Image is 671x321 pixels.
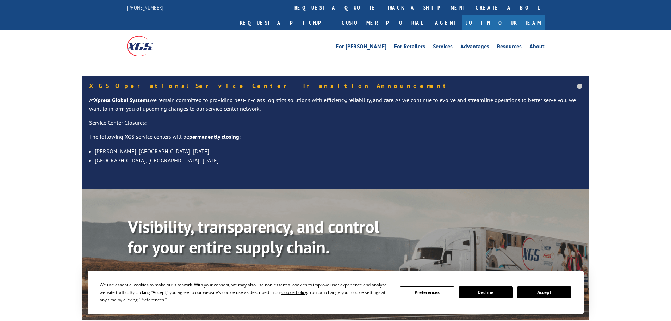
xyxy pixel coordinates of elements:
[497,44,522,51] a: Resources
[140,297,164,303] span: Preferences
[89,133,582,147] p: The following XGS service centers will be :
[428,15,462,30] a: Agent
[235,15,336,30] a: Request a pickup
[100,281,391,303] div: We use essential cookies to make our site work. With your consent, we may also use non-essential ...
[128,216,379,258] b: Visibility, transparency, and control for your entire supply chain.
[433,44,453,51] a: Services
[394,44,425,51] a: For Retailers
[95,156,582,165] li: [GEOGRAPHIC_DATA], [GEOGRAPHIC_DATA]- [DATE]
[127,4,163,11] a: [PHONE_NUMBER]
[89,96,582,119] p: At we remain committed to providing best-in-class logistics solutions with efficiency, reliabilit...
[459,286,513,298] button: Decline
[94,97,150,104] strong: Xpress Global Systems
[462,15,545,30] a: Join Our Team
[189,133,239,140] strong: permanently closing
[400,286,454,298] button: Preferences
[89,119,147,126] u: Service Center Closures:
[460,44,489,51] a: Advantages
[336,15,428,30] a: Customer Portal
[95,147,582,156] li: [PERSON_NAME], [GEOGRAPHIC_DATA]- [DATE]
[88,271,584,314] div: Cookie Consent Prompt
[336,44,386,51] a: For [PERSON_NAME]
[281,289,307,295] span: Cookie Policy
[517,286,571,298] button: Accept
[529,44,545,51] a: About
[89,83,582,89] h5: XGS Operational Service Center Transition Announcement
